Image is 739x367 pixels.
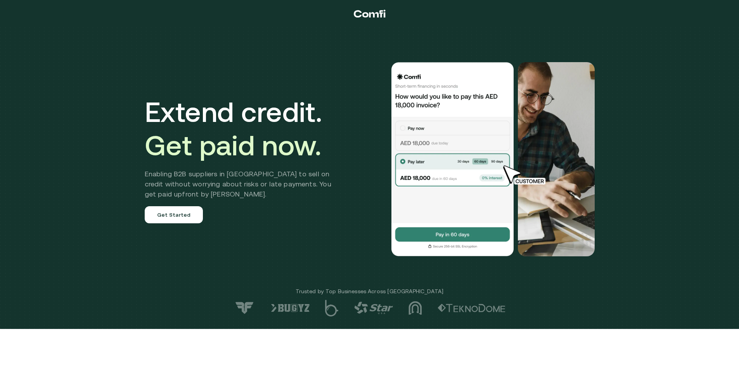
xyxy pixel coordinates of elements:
img: logo-2 [438,304,505,312]
h2: Enabling B2B suppliers in [GEOGRAPHIC_DATA] to sell on credit without worrying about risks or lat... [145,169,343,199]
img: logo-5 [325,300,339,317]
img: cursor [498,164,554,186]
img: logo-7 [234,301,255,315]
a: Return to the top of the Comfi home page [354,2,386,25]
img: logo-4 [354,302,393,314]
img: Would you like to pay this AED 18,000.00 invoice? [518,62,595,256]
img: Would you like to pay this AED 18,000.00 invoice? [391,62,515,256]
img: logo-3 [408,301,422,315]
h1: Extend credit. [145,95,343,162]
a: Get Started [145,206,203,223]
img: logo-6 [271,304,310,312]
span: Get paid now. [145,129,322,161]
